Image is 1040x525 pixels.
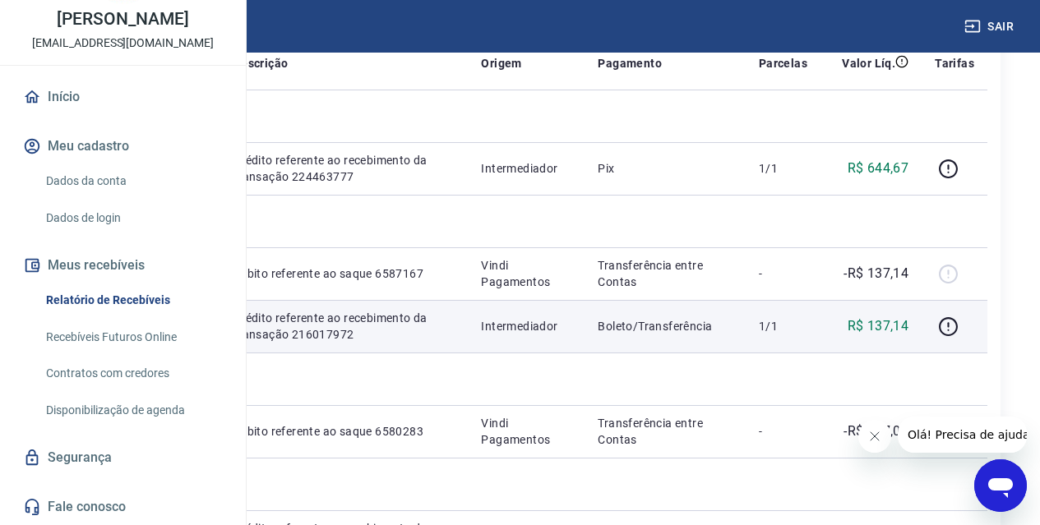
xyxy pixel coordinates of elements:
a: Dados de login [39,201,226,235]
p: 1/1 [759,160,807,177]
iframe: Mensagem da empresa [898,417,1027,453]
a: Disponibilização de agenda [39,394,226,427]
a: Segurança [20,440,226,476]
p: - [759,265,807,282]
p: Descrição [233,55,289,71]
p: Vindi Pagamentos [481,257,571,290]
p: Boleto/Transferência [598,318,732,334]
button: Meus recebíveis [20,247,226,283]
p: Tarifas [935,55,974,71]
p: Crédito referente ao recebimento da transação 216017972 [233,310,455,343]
p: [PERSON_NAME] [57,11,188,28]
p: - [759,423,807,440]
button: Sair [961,12,1020,42]
p: Pagamento [598,55,662,71]
p: Transferência entre Contas [598,415,732,448]
a: Início [20,79,226,115]
button: Meu cadastro [20,128,226,164]
p: Transferência entre Contas [598,257,732,290]
a: Relatório de Recebíveis [39,283,226,317]
p: Débito referente ao saque 6580283 [233,423,455,440]
p: Vindi Pagamentos [481,415,571,448]
p: -R$ 297,01 [844,421,908,441]
a: Fale conosco [20,489,226,525]
a: Contratos com credores [39,357,226,390]
span: Olá! Precisa de ajuda? [10,12,138,25]
p: Origem [481,55,521,71]
p: R$ 644,67 [848,159,909,178]
p: Crédito referente ao recebimento da transação 224463777 [233,152,455,185]
p: Intermediador [481,160,571,177]
p: [EMAIL_ADDRESS][DOMAIN_NAME] [32,35,214,52]
p: Valor Líq. [842,55,895,71]
p: Parcelas [759,55,807,71]
a: Dados da conta [39,164,226,198]
iframe: Botão para abrir a janela de mensagens [974,459,1027,512]
p: 1/1 [759,318,807,334]
a: Recebíveis Futuros Online [39,320,226,354]
p: Intermediador [481,318,571,334]
p: -R$ 137,14 [844,264,908,283]
p: R$ 137,14 [848,316,909,336]
iframe: Fechar mensagem [858,420,891,453]
p: Pix [598,160,732,177]
p: Débito referente ao saque 6587167 [233,265,455,282]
